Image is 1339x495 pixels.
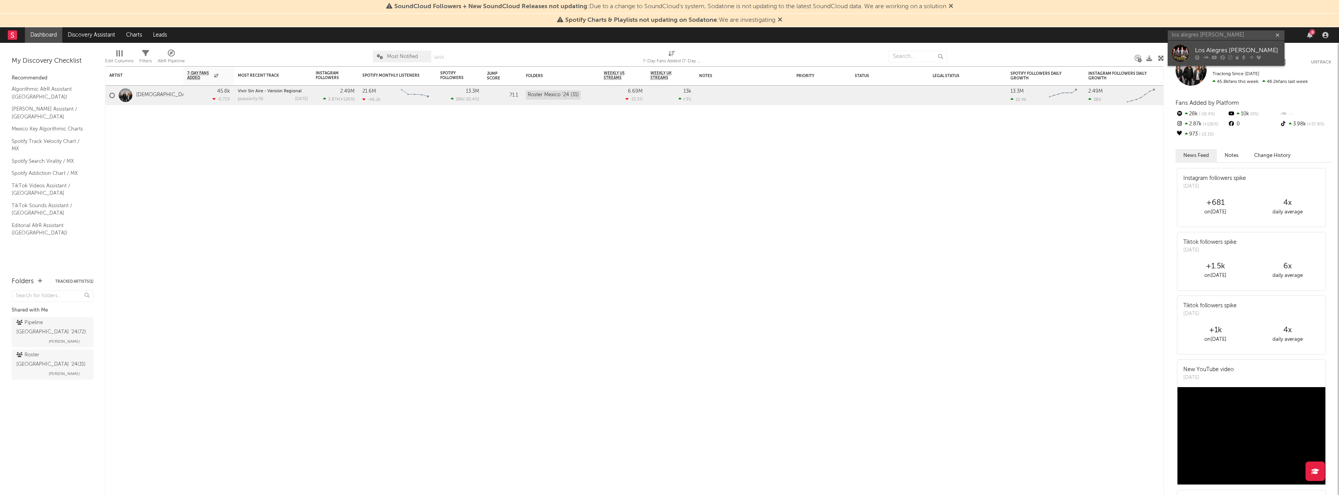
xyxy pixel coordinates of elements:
span: 45.8k fans this week [1212,79,1258,84]
div: +681 [1179,198,1251,208]
a: Los Alegres [PERSON_NAME] [1168,41,1285,66]
a: [DEMOGRAPHIC_DATA] [136,92,193,99]
div: Priority [796,74,828,78]
div: Roster Mexico '24 (31) [526,90,581,100]
span: -10.4 % [1198,112,1215,116]
button: Notes [1217,149,1246,162]
a: Discovery Assistant [62,27,121,43]
div: Folders [526,74,584,78]
div: 21.6M [362,89,376,94]
svg: Chart title [1123,86,1158,105]
div: -0.71 % [213,97,230,102]
a: Mexico Key Algorithmic Charts [12,125,86,133]
div: 10k [1227,109,1279,119]
div: -46.2k [362,97,381,102]
svg: Chart title [1046,86,1081,105]
span: Tracking Since: [DATE] [1212,72,1259,76]
div: Recommended [12,74,93,83]
div: Tiktok followers spike [1183,238,1237,247]
span: Fans Added by Platform [1176,100,1239,106]
svg: Chart title [397,86,432,105]
div: 8 [1309,29,1315,35]
a: Roster [GEOGRAPHIC_DATA] '24(31)[PERSON_NAME] [12,349,93,380]
div: daily average [1251,335,1323,344]
div: on [DATE] [1179,208,1251,217]
span: 2.87k [328,97,339,102]
a: Spotify Track Velocity Chart / MX [12,137,86,153]
div: 45.8k [217,89,230,94]
div: Tiktok followers spike [1183,302,1237,310]
button: News Feed [1176,149,1217,162]
span: : Due to a change to SoundCloud's system, Sodatone is not updating to the latest SoundCloud data.... [394,4,946,10]
input: Search... [889,51,947,62]
div: -15.5 % [626,97,643,102]
div: 13.3M [1010,89,1024,94]
div: [DATE] [1183,310,1237,318]
div: Los Alegres [PERSON_NAME] [1195,46,1281,55]
a: [PERSON_NAME] Assistant / [GEOGRAPHIC_DATA] [12,105,86,121]
div: 4 x [1251,326,1323,335]
div: Most Recent Track [238,73,296,78]
div: +3 % [678,97,691,102]
div: 380 [1088,97,1101,102]
div: Spotify Followers [440,71,467,80]
span: 28k [456,97,463,102]
div: 28k [1176,109,1227,119]
div: Roster [GEOGRAPHIC_DATA] '24 ( 31 ) [16,351,87,369]
div: ( ) [323,97,355,102]
a: Algorithmic A&R Assistant ([GEOGRAPHIC_DATA]) [12,85,86,101]
div: Spotify Followers Daily Growth [1010,71,1069,81]
span: -10.4 % [464,97,478,102]
div: Status [855,74,905,78]
div: A&R Pipeline [158,56,185,66]
button: Change History [1246,149,1299,162]
a: Editorial A&R Assistant ([GEOGRAPHIC_DATA]) [12,221,86,237]
div: Vivir Sin Aire - Versión Regional [238,89,308,93]
span: +57.8 % [1306,122,1324,127]
div: [DATE] [1183,183,1246,190]
div: 10.4k [1010,97,1026,102]
span: [PERSON_NAME] [49,369,80,379]
div: Spotify Monthly Listeners [362,73,421,78]
div: +1k [1179,326,1251,335]
div: 4 x [1251,198,1323,208]
div: Instagram followers spike [1183,174,1246,183]
input: Search for artists [1168,30,1285,40]
div: [DATE] [1183,247,1237,254]
span: 0 % [1249,112,1258,116]
div: Artist [109,73,168,78]
span: Most Notified [387,54,418,59]
div: 3.98k [1279,119,1331,129]
div: ( ) [451,97,479,102]
div: Instagram Followers [316,71,343,80]
div: New YouTube video [1183,366,1234,374]
span: Weekly UK Streams [650,71,680,80]
div: 6 x [1251,262,1323,271]
div: Instagram Followers Daily Growth [1088,71,1147,81]
div: Filters [139,47,152,69]
div: 0 [1227,119,1279,129]
div: 2.49M [340,89,355,94]
span: -13.1 % [1198,132,1214,137]
div: 6.69M [628,89,643,94]
button: 8 [1307,32,1313,38]
div: Notes [699,74,777,78]
div: [DATE] [295,97,308,101]
div: daily average [1251,271,1323,280]
div: Jump Score [487,71,506,81]
div: on [DATE] [1179,271,1251,280]
span: Spotify Charts & Playlists not updating on Sodatone [565,17,717,23]
input: Search for folders... [12,291,93,302]
a: TikTok Sounds Assistant / [GEOGRAPHIC_DATA] [12,201,86,217]
div: 13.3M [466,89,479,94]
a: Dashboard [25,27,62,43]
div: 71.1 [487,91,518,100]
div: popularity: 56 [238,97,264,101]
button: Save [434,55,444,60]
span: [PERSON_NAME] [49,337,80,346]
div: 13k [684,89,691,94]
span: 46.2k fans last week [1212,79,1308,84]
div: [DATE] [1183,374,1234,382]
div: daily average [1251,208,1323,217]
a: Leads [148,27,172,43]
